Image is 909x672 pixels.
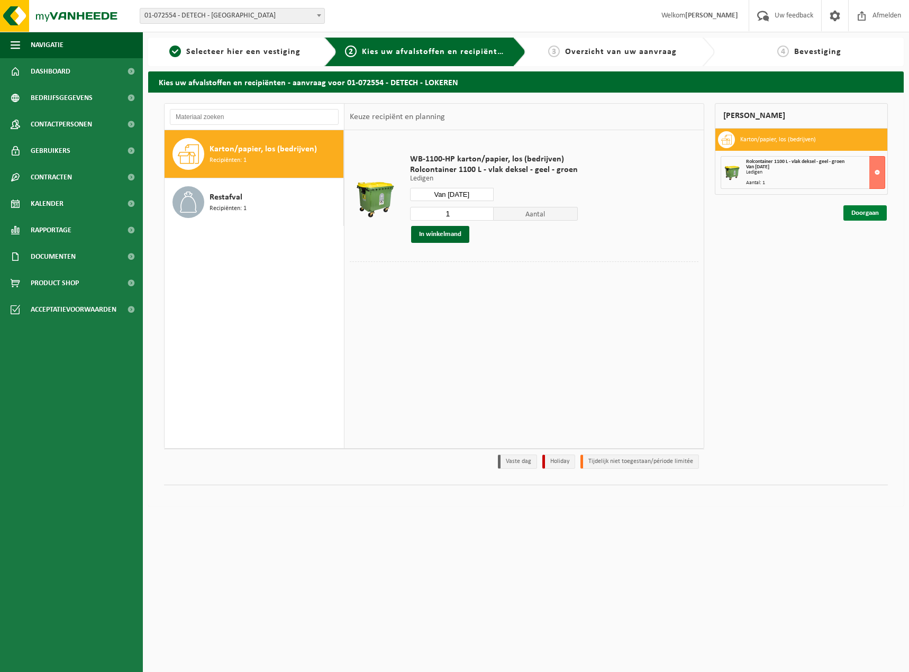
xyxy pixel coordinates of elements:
span: 4 [777,46,789,57]
li: Vaste dag [498,455,537,469]
p: Ledigen [410,175,578,183]
span: Overzicht van uw aanvraag [565,48,677,56]
div: [PERSON_NAME] [715,103,888,129]
span: Restafval [210,191,242,204]
span: Dashboard [31,58,70,85]
span: Kies uw afvalstoffen en recipiënten [362,48,507,56]
button: Restafval Recipiënten: 1 [165,178,344,226]
span: Contactpersonen [31,111,92,138]
strong: [PERSON_NAME] [685,12,738,20]
span: Rapportage [31,217,71,243]
span: Aantal [494,207,578,221]
a: 1Selecteer hier een vestiging [153,46,316,58]
span: Selecteer hier een vestiging [186,48,301,56]
input: Materiaal zoeken [170,109,339,125]
span: Bevestiging [794,48,841,56]
span: Contracten [31,164,72,190]
span: Documenten [31,243,76,270]
span: 01-072554 - DETECH - LOKEREN [140,8,324,23]
span: Recipiënten: 1 [210,156,247,166]
span: Product Shop [31,270,79,296]
span: Gebruikers [31,138,70,164]
span: Karton/papier, los (bedrijven) [210,143,317,156]
span: Kalender [31,190,63,217]
span: 2 [345,46,357,57]
a: Doorgaan [843,205,887,221]
span: Bedrijfsgegevens [31,85,93,111]
span: WB-1100-HP karton/papier, los (bedrijven) [410,154,578,165]
div: Keuze recipiënt en planning [344,104,450,130]
button: Karton/papier, los (bedrijven) Recipiënten: 1 [165,130,344,178]
strong: Van [DATE] [746,164,769,170]
span: Acceptatievoorwaarden [31,296,116,323]
span: Rolcontainer 1100 L - vlak deksel - geel - groen [746,159,844,165]
span: 01-072554 - DETECH - LOKEREN [140,8,325,24]
button: In winkelmand [411,226,469,243]
span: 3 [548,46,560,57]
h2: Kies uw afvalstoffen en recipiënten - aanvraag voor 01-072554 - DETECH - LOKEREN [148,71,904,92]
h3: Karton/papier, los (bedrijven) [740,131,816,148]
div: Aantal: 1 [746,180,885,186]
span: Recipiënten: 1 [210,204,247,214]
span: Rolcontainer 1100 L - vlak deksel - geel - groen [410,165,578,175]
span: 1 [169,46,181,57]
div: Ledigen [746,170,885,175]
li: Tijdelijk niet toegestaan/période limitée [580,455,699,469]
li: Holiday [542,455,575,469]
input: Selecteer datum [410,188,494,201]
span: Navigatie [31,32,63,58]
